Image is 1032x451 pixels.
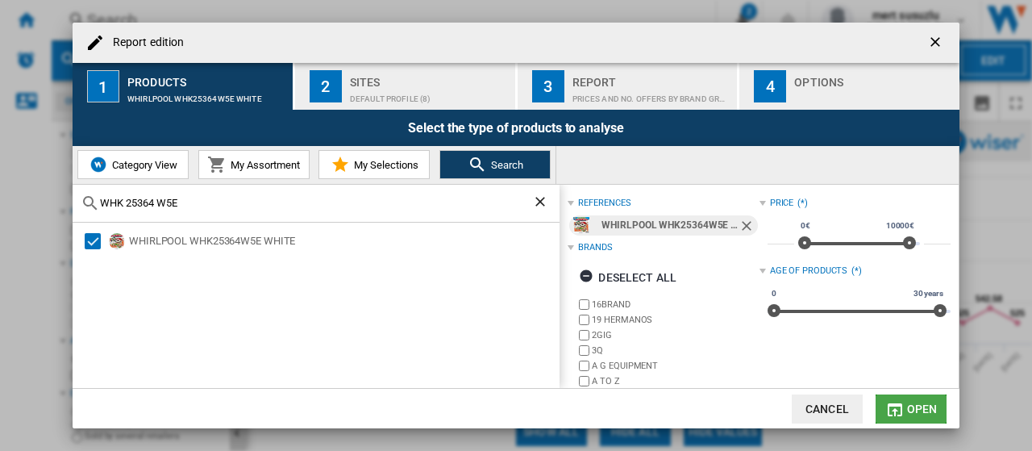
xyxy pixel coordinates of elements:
img: Super-Mario-Manga-Adventures-T03-9782302044845_f97459b7-8c8c-41f4-b8c3-beb9bdc192f2.c2c5ed04016fa... [109,233,125,249]
div: WHIRLPOOL WHK25364W5E WHITE [129,233,557,249]
div: Age of products [770,265,848,278]
button: 4 Options [739,63,959,110]
div: Options [794,69,953,86]
button: My Selections [318,150,430,179]
div: Default profile (8) [350,86,509,103]
md-dialog: Report edition ... [73,23,959,428]
span: Category View [108,159,177,171]
label: 2GIG [592,329,759,341]
button: Search [439,150,551,179]
input: brand.name [579,361,589,371]
span: My Assortment [227,159,300,171]
div: Products [127,69,286,86]
span: 0€ [798,219,813,232]
input: brand.name [579,299,589,310]
label: 16BRAND [592,299,759,311]
label: 19 HERMANOS [592,314,759,326]
input: brand.name [579,330,589,340]
button: 3 Report Prices and No. offers by brand graph [518,63,739,110]
md-checkbox: Select [85,233,109,249]
h4: Report edition [105,35,184,51]
button: Deselect all [574,263,681,292]
input: brand.name [579,315,589,325]
button: My Assortment [198,150,310,179]
div: 1 [87,70,119,102]
span: 30 years [911,287,946,300]
button: Category View [77,150,189,179]
input: brand.name [579,376,589,386]
img: Super-Mario-Manga-Adventures-T03-9782302044845_f97459b7-8c8c-41f4-b8c3-beb9bdc192f2.c2c5ed04016fa... [573,217,589,233]
div: Report [572,69,731,86]
label: 3Q [592,345,759,357]
button: Cancel [792,395,863,424]
label: A G EQUIPMENT [592,360,759,372]
ng-md-icon: Remove [739,218,758,237]
div: Deselect all [579,263,676,292]
label: A TO Z [592,375,759,387]
input: Search Reference [100,197,532,209]
button: 2 Sites Default profile (8) [295,63,517,110]
button: 1 Products WHIRLPOOL WHK25364W5E WHITE [73,63,294,110]
div: Brands [578,241,612,254]
div: references [578,197,630,210]
div: Prices and No. offers by brand graph [572,86,731,103]
div: 3 [532,70,564,102]
div: WHIRLPOOL WHK25364W5E WHITE [127,86,286,103]
img: wiser-icon-blue.png [89,155,108,174]
input: brand.name [579,345,589,356]
span: 0 [769,287,779,300]
button: Open [876,395,947,424]
span: Open [907,403,938,416]
div: Select the type of products to analyse [73,110,959,146]
button: getI18NText('BUTTONS.CLOSE_DIALOG') [921,27,953,59]
div: 4 [754,70,786,102]
div: Sites [350,69,509,86]
ng-md-icon: Clear search [532,194,551,213]
span: Search [487,159,523,171]
span: 10000€ [884,219,917,232]
ng-md-icon: getI18NText('BUTTONS.CLOSE_DIALOG') [927,34,947,53]
div: Price [770,197,794,210]
div: WHIRLPOOL WHK25364W5E WHITE [601,215,738,236]
span: My Selections [350,159,418,171]
div: 2 [310,70,342,102]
